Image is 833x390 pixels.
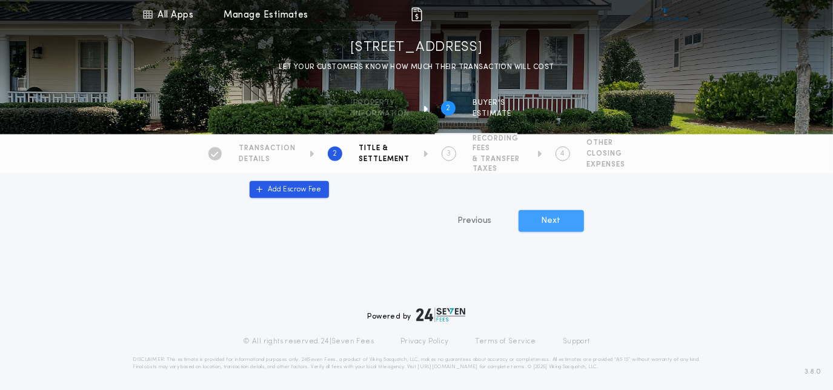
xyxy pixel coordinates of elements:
[353,98,410,108] span: Property
[250,181,329,198] button: Add Escrow Fee
[476,337,536,346] a: Terms of Service
[446,104,451,113] h2: 2
[243,337,374,346] p: © All rights reserved. 24|Seven Fees
[279,61,554,73] p: LET YOUR CUSTOMERS KNOW HOW MUCH THEIR TRANSACTION WILL COST
[359,154,410,164] span: SETTLEMENT
[805,366,821,377] span: 3.8.0
[446,149,451,159] h2: 3
[333,149,337,159] h2: 2
[473,134,524,153] span: RECORDING FEES
[239,144,296,153] span: TRANSACTION
[353,109,410,119] span: information
[416,308,466,322] img: logo
[587,160,626,170] span: EXPENSES
[519,210,584,232] button: Next
[587,149,626,159] span: CLOSING
[400,337,449,346] a: Privacy Policy
[133,356,700,371] p: DISCLAIMER: This estimate is provided for informational purposes only. 24|Seven Fees, a product o...
[473,98,511,108] span: BUYER'S
[351,38,483,58] h1: [STREET_ADDRESS]
[560,149,565,159] h2: 4
[587,138,626,148] span: OTHER
[368,308,466,322] div: Powered by
[239,154,296,164] span: DETAILS
[563,337,590,346] a: Support
[643,8,688,21] img: vs-icon
[359,144,410,153] span: TITLE &
[473,109,511,119] span: ESTIMATE
[473,154,524,174] span: & TRANSFER TAXES
[434,210,516,232] button: Previous
[410,7,424,22] img: img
